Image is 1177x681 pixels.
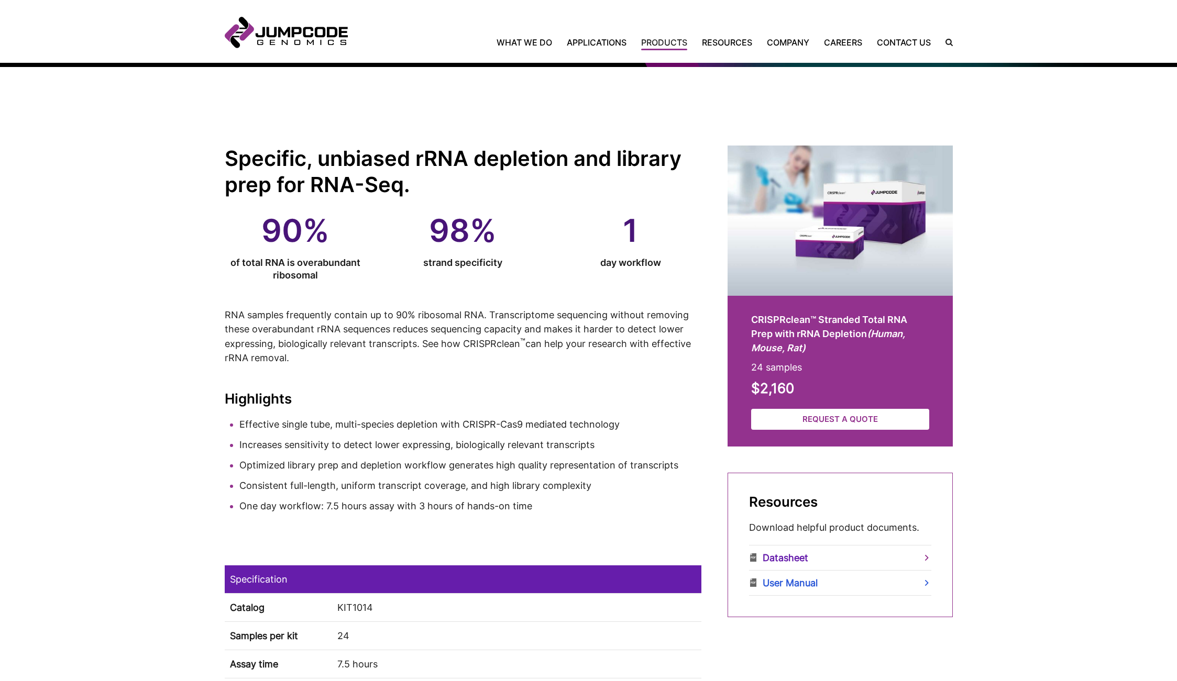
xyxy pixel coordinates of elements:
[751,360,929,374] p: 24 samples
[225,256,366,282] data-callout-description: of total RNA is overabundant ribosomal
[870,36,938,49] a: Contact Us
[751,328,905,353] em: (Human, Mouse, Rat)
[239,438,701,452] li: Increases sensitivity to detect lower expressing, biologically relevant transcripts
[817,36,870,49] a: Careers
[225,391,701,407] h2: Highlights
[225,146,701,198] h2: Specific, unbiased rRNA depletion and library prep for RNA-Seq.
[348,36,938,49] nav: Primary Navigation
[225,565,701,594] td: Specification
[634,36,695,49] a: Products
[332,593,701,621] td: KIT1014
[392,215,534,246] data-callout-value: 98%
[392,256,534,269] data-callout-description: strand specificity
[225,308,701,365] p: RNA samples frequently contain up to 90% ribosomal RNA. Transcriptome sequencing without removing...
[239,478,701,493] li: Consistent full-length, uniform transcript coverage, and high library complexity
[225,650,332,678] th: Assay time
[560,256,701,269] data-callout-description: day workflow
[695,36,760,49] a: Resources
[751,409,929,430] a: Request a Quote
[559,36,634,49] a: Applications
[332,621,701,650] td: 24
[760,36,817,49] a: Company
[332,650,701,678] td: 7.5 hours
[239,499,701,513] li: One day workflow: 7.5 hours assay with 3 hours of hands-on time
[560,215,701,246] data-callout-value: 1
[751,380,794,396] strong: $2,160
[225,621,332,650] th: Samples per kit
[225,215,366,246] data-callout-value: 90%
[520,337,525,345] sup: ™
[239,417,701,431] li: Effective single tube, multi-species depletion with CRISPR-Cas9 mediated technology
[749,571,931,595] a: User Manual
[749,494,931,510] h2: Resources
[751,312,929,355] h2: CRISPRclean™ Stranded Total RNA Prep with rRNA Depletion
[497,36,559,49] a: What We Do
[749,545,931,570] a: Datasheet
[225,593,332,621] th: Catalog
[938,39,953,46] label: Search the site.
[239,458,701,472] li: Optimized library prep and depletion workflow generates high quality representation of transcripts
[749,520,931,534] p: Download helpful product documents.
